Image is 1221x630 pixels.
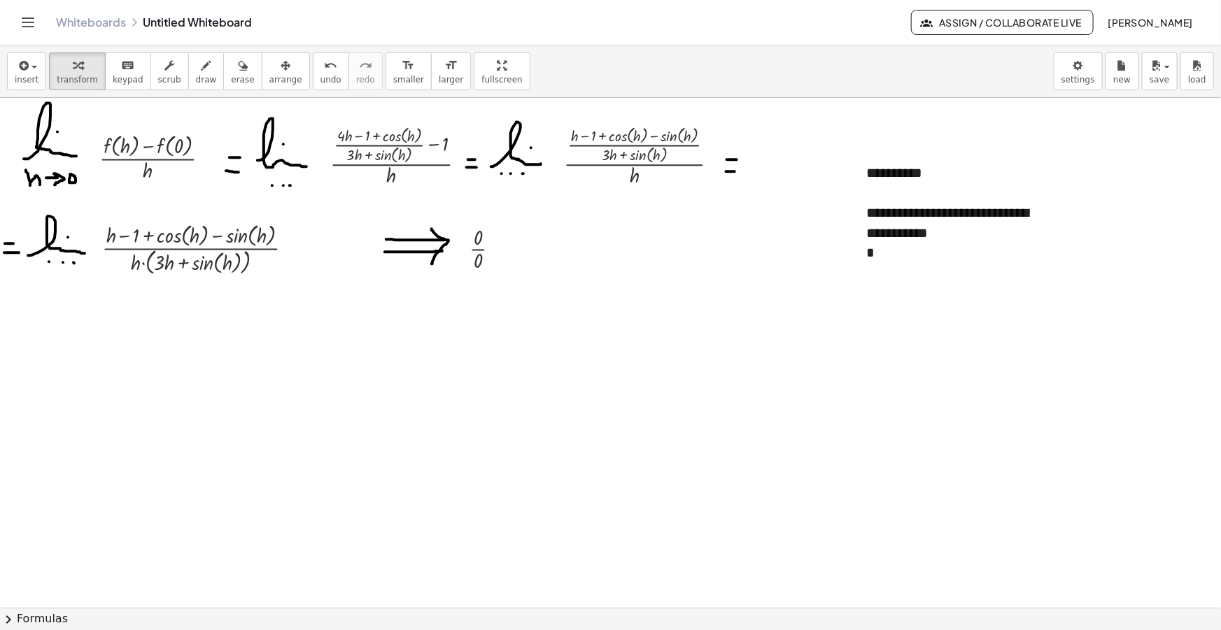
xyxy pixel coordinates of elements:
button: Toggle navigation [17,11,39,34]
span: Assign / Collaborate Live [923,16,1082,29]
button: fullscreen [474,52,530,90]
button: insert [7,52,46,90]
span: fullscreen [481,75,522,85]
span: arrange [269,75,302,85]
span: larger [439,75,463,85]
button: new [1106,52,1139,90]
button: undoundo [313,52,349,90]
span: keypad [113,75,143,85]
button: save [1142,52,1178,90]
button: settings [1054,52,1103,90]
i: undo [324,57,337,74]
span: undo [320,75,341,85]
a: Whiteboards [56,15,126,29]
span: erase [231,75,254,85]
button: [PERSON_NAME] [1096,10,1204,35]
span: smaller [393,75,424,85]
span: scrub [158,75,181,85]
i: format_size [444,57,458,74]
button: keyboardkeypad [105,52,151,90]
button: transform [49,52,106,90]
span: save [1150,75,1169,85]
span: redo [356,75,375,85]
span: settings [1061,75,1095,85]
button: redoredo [348,52,383,90]
button: format_sizesmaller [386,52,432,90]
button: erase [223,52,262,90]
button: draw [188,52,225,90]
span: draw [196,75,217,85]
span: [PERSON_NAME] [1108,16,1193,29]
button: load [1180,52,1214,90]
i: redo [359,57,372,74]
button: arrange [262,52,310,90]
span: transform [57,75,98,85]
span: new [1113,75,1131,85]
button: format_sizelarger [431,52,471,90]
button: Assign / Collaborate Live [911,10,1094,35]
span: insert [15,75,38,85]
button: scrub [150,52,189,90]
i: format_size [402,57,415,74]
span: load [1188,75,1206,85]
i: keyboard [121,57,134,74]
